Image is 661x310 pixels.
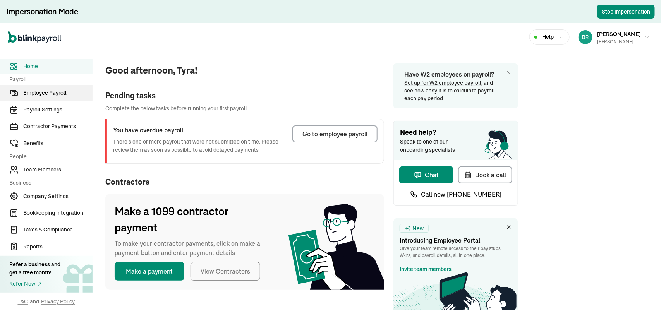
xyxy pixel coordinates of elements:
span: People [9,152,88,161]
button: Make a payment [115,262,184,281]
a: Set up for W2 employee payroll, [404,79,482,86]
div: Chat [414,170,439,180]
span: Privacy Policy [41,298,75,305]
span: Bookkeeping Integration [23,209,93,217]
span: Contractors [105,176,384,188]
span: Payroll Settings [23,106,93,114]
div: [PERSON_NAME] [597,38,641,45]
span: Contractor Payments [23,122,93,130]
p: There's one or more payroll that were not submitted on time. Please review them as soon as possib... [113,138,286,154]
span: Call now: [PHONE_NUMBER] [421,190,501,199]
div: Go to employee payroll [302,129,367,139]
span: Company Settings [23,192,93,200]
span: [PERSON_NAME] [597,31,641,38]
button: Book a call [458,166,512,183]
div: Impersonation Mode [6,6,78,17]
button: Go to employee payroll [292,125,378,142]
span: Complete the below tasks before running your first payroll [105,104,384,113]
button: Help [529,29,570,45]
span: Help [542,33,554,41]
span: Employee Payroll [23,89,93,97]
span: Have W2 employees on payroll? [404,70,494,79]
p: Give your team remote access to their pay stubs, W‑2s, and payroll details, all in one place. [400,245,512,259]
nav: Global [8,26,61,48]
button: View Contractors [191,262,260,281]
span: T&C [18,298,28,305]
p: and see how easy it is to calculate payroll each pay period [404,79,495,102]
span: Benefits [23,139,93,147]
span: Reports [23,243,93,251]
span: Home [23,62,93,70]
span: Need help? [400,127,512,138]
div: Book a call [464,170,506,180]
a: Refer Now [9,280,60,288]
h3: You have overdue payroll [113,125,286,135]
span: Payroll [9,75,88,84]
button: [PERSON_NAME][PERSON_NAME] [575,27,653,47]
h3: Introducing Employee Portal [400,236,512,245]
span: Business [9,179,88,187]
div: Refer a business and get a free month! [9,260,60,277]
button: Chat [399,166,453,183]
a: Invite team members [400,265,452,273]
span: New [412,224,424,233]
span: Good afternoon, Tyra! [105,63,384,77]
span: Speak to one of our onboarding specialists [400,138,466,154]
span: Taxes & Compliance [23,226,93,234]
span: To make your contractor payments, click on make a payment button and enter payment details [115,239,270,257]
span: Team Members [23,166,93,174]
iframe: Chat Widget [532,226,661,310]
div: Pending tasks [105,90,384,101]
span: Make a 1099 contractor payment [115,203,270,236]
button: Stop Impersonation [597,5,655,19]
